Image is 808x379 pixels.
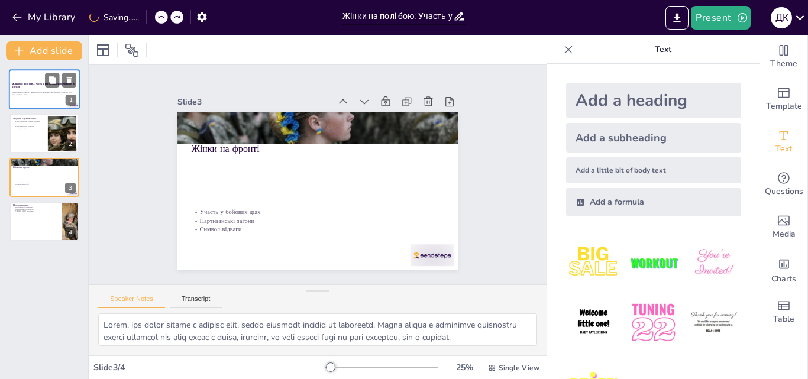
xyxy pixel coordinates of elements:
[626,295,681,350] img: 5.jpeg
[773,228,796,241] span: Media
[62,73,76,87] button: Delete Slide
[771,273,796,286] span: Charts
[125,43,139,57] span: Position
[760,206,807,248] div: Add images, graphics, shapes or video
[13,116,44,120] p: Медичні служби жінок
[499,363,539,372] span: Single View
[566,123,741,153] div: Add a subheading
[760,35,807,78] div: Change the overall theme
[686,295,741,350] img: 6.jpeg
[771,7,792,28] div: д к
[222,169,457,280] p: Символ відваги
[760,163,807,206] div: Get real-time input from your audience
[215,153,450,264] p: Участь у бойових діях
[12,93,76,96] p: Generated with [URL]
[13,210,59,213] p: [PERSON_NAME] підтримка
[12,82,75,89] strong: Жінки на полі бою: Участь у військових формуваннях та службі
[771,6,792,30] button: д к
[65,227,76,238] div: 4
[566,83,741,118] div: Add a heading
[773,313,794,326] span: Table
[157,98,302,170] div: Slide 3
[765,185,803,198] span: Questions
[626,235,681,290] img: 2.jpeg
[89,12,139,23] div: Saving......
[13,127,44,129] p: Нагороди за відвагу
[9,202,79,241] div: 4
[170,295,222,308] button: Transcript
[12,89,76,93] p: Ця презентація розглядає важливу роль жінок у військових формуваннях під час Першої світової війн...
[65,183,76,193] div: 3
[775,142,792,156] span: Text
[691,6,750,30] button: Present
[13,182,76,184] p: Участь у бойових діях
[13,206,59,209] p: Виробництво боєприпасів
[566,235,621,290] img: 1.jpeg
[13,183,76,186] p: Партизанські загони
[65,139,76,150] div: 2
[342,8,453,25] input: Insert title
[98,313,537,346] textarea: Lorem, ips dolor sitame c adipisc elit, seddo eiusmodt incidid ut laboreetd. Magna aliqua e admin...
[98,295,165,308] button: Speaker Notes
[566,157,741,183] div: Add a little bit of body text
[45,73,59,87] button: Duplicate Slide
[13,203,59,207] p: Підтримка тилу
[760,248,807,291] div: Add charts and graphs
[66,95,76,106] div: 1
[9,69,80,109] div: 1
[219,161,453,272] p: Партизанські загони
[13,120,44,124] p: Жінки в медичних службах рятували життя
[13,208,59,210] p: Забезпечення продовольства
[766,100,802,113] span: Template
[9,158,79,197] div: 3
[189,94,425,209] p: Жінки на фронті
[13,165,76,169] p: Жінки на фронті
[93,41,112,60] div: Layout
[566,188,741,216] div: Add a formula
[9,8,80,27] button: My Library
[760,291,807,333] div: Add a table
[770,57,797,70] span: Theme
[566,295,621,350] img: 4.jpeg
[450,362,479,373] div: 25 %
[13,186,76,188] p: Символ відваги
[760,78,807,121] div: Add ready made slides
[13,125,44,127] p: Жінки виконували різні ролі
[686,235,741,290] img: 3.jpeg
[9,114,79,153] div: 2
[93,362,325,373] div: Slide 3 / 4
[760,121,807,163] div: Add text boxes
[6,41,82,60] button: Add slide
[665,6,689,30] button: Export to PowerPoint
[578,35,748,64] p: Text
